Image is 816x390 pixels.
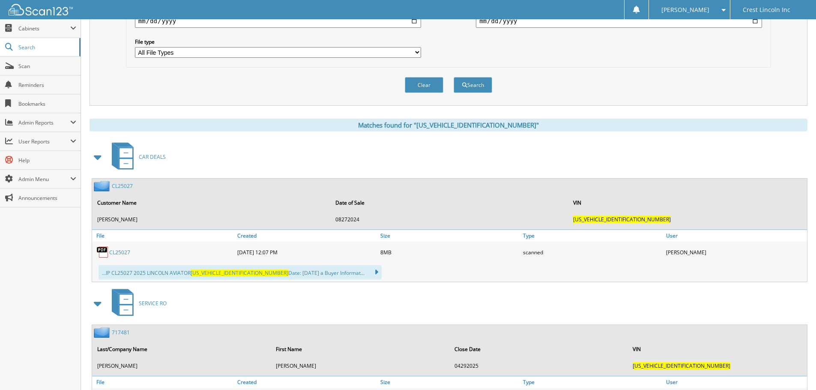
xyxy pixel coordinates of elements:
[99,265,382,280] div: ...IP CL25027 2025 LINCOLN AVIATOR Date: [DATE] a Buyer Informat...
[93,212,330,226] td: [PERSON_NAME]
[378,376,521,388] a: Size
[331,194,568,211] th: Date of Sale
[521,230,664,241] a: Type
[235,244,378,261] div: [DATE] 12:07 PM
[112,182,133,190] a: CL25027
[18,176,70,183] span: Admin Menu
[107,140,166,174] a: CAR DEALS
[450,340,628,358] th: Close Date
[569,194,806,211] th: VIN
[661,7,709,12] span: [PERSON_NAME]
[272,340,449,358] th: First Name
[573,216,671,223] span: [US_VEHICLE_IDENTIFICATION_NUMBER]
[664,230,807,241] a: User
[135,14,421,28] input: start
[664,376,807,388] a: User
[93,359,271,373] td: [PERSON_NAME]
[235,230,378,241] a: Created
[96,246,109,259] img: PDF.png
[521,244,664,261] div: scanned
[628,340,806,358] th: VIN
[18,81,76,89] span: Reminders
[92,230,235,241] a: File
[378,244,521,261] div: 8MB
[743,7,790,12] span: Crest Lincoln Inc
[191,269,288,277] span: [US_VEHICLE_IDENTIFICATION_NUMBER]
[18,119,70,126] span: Admin Reports
[9,4,73,15] img: scan123-logo-white.svg
[272,359,449,373] td: [PERSON_NAME]
[521,376,664,388] a: Type
[331,212,568,226] td: 08272024
[476,14,762,28] input: end
[109,249,130,256] a: CL25027
[405,77,443,93] button: Clear
[454,77,492,93] button: Search
[18,138,70,145] span: User Reports
[633,362,730,369] span: [US_VEHICLE_IDENTIFICATION_NUMBER]
[112,329,130,336] a: 717481
[135,38,421,45] label: File type
[94,327,112,338] img: folder2.png
[90,119,807,131] div: Matches found for "[US_VEHICLE_IDENTIFICATION_NUMBER]"
[93,194,330,211] th: Customer Name
[18,157,76,164] span: Help
[18,194,76,202] span: Announcements
[93,340,271,358] th: Last/Company Name
[18,44,75,51] span: Search
[18,63,76,70] span: Scan
[92,376,235,388] a: File
[139,153,166,161] span: CAR DEALS
[18,25,70,32] span: Cabinets
[94,181,112,191] img: folder2.png
[107,286,167,320] a: SERVICE RO
[450,359,628,373] td: 04292025
[235,376,378,388] a: Created
[18,100,76,107] span: Bookmarks
[378,230,521,241] a: Size
[664,244,807,261] div: [PERSON_NAME]
[139,300,167,307] span: SERVICE RO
